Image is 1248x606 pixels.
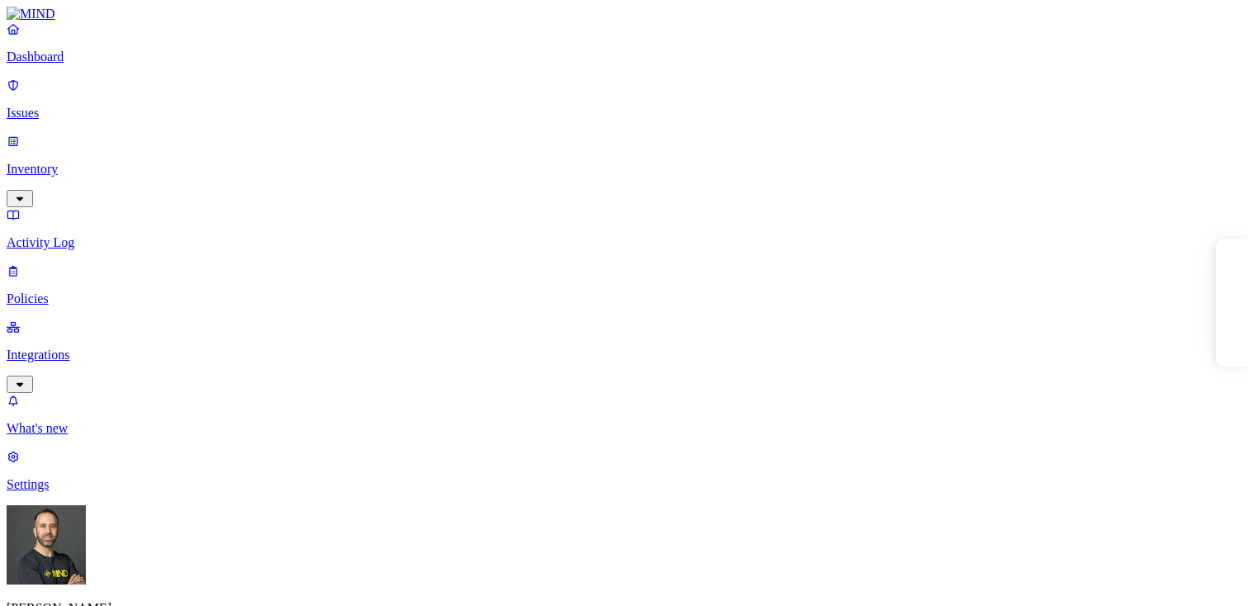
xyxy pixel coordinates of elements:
[7,320,1241,391] a: Integrations
[7,78,1241,121] a: Issues
[7,106,1241,121] p: Issues
[7,477,1241,492] p: Settings
[7,7,55,21] img: MIND
[7,393,1241,436] a: What's new
[7,235,1241,250] p: Activity Log
[7,134,1241,205] a: Inventory
[7,421,1241,436] p: What's new
[7,207,1241,250] a: Activity Log
[7,21,1241,64] a: Dashboard
[7,162,1241,177] p: Inventory
[7,263,1241,306] a: Policies
[7,348,1241,362] p: Integrations
[7,7,1241,21] a: MIND
[7,291,1241,306] p: Policies
[7,449,1241,492] a: Settings
[7,50,1241,64] p: Dashboard
[7,505,86,585] img: Tom Mayblum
